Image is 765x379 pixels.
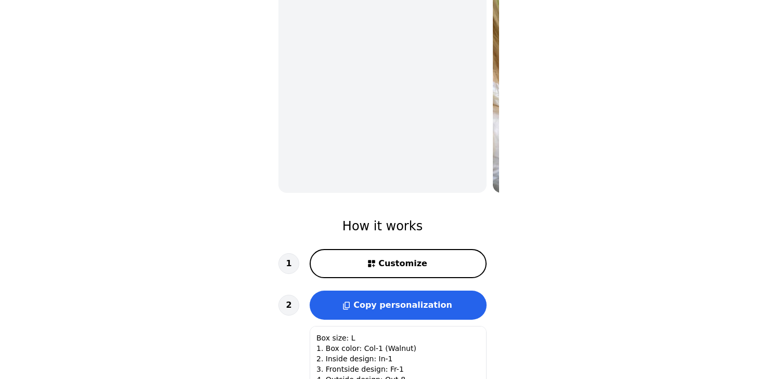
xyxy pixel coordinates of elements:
[310,249,487,278] button: Customize
[353,300,452,310] span: Copy personalization
[278,218,487,234] h2: How it works
[378,257,427,270] span: Customize
[286,299,291,311] span: 2
[286,257,291,270] span: 1
[310,291,487,320] button: Copy personalization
